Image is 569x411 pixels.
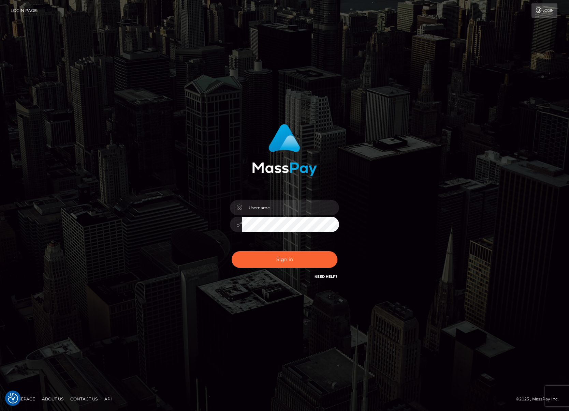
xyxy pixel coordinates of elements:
a: Need Help? [315,274,337,279]
a: Homepage [8,394,38,404]
img: Revisit consent button [8,393,18,404]
a: Contact Us [68,394,100,404]
input: Username... [242,200,339,215]
button: Sign in [232,251,337,268]
img: MassPay Login [252,124,317,176]
a: API [102,394,115,404]
a: Login [531,3,557,18]
a: About Us [39,394,66,404]
a: Login Page [11,3,37,18]
div: © 2025 , MassPay Inc. [516,395,564,403]
button: Consent Preferences [8,393,18,404]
